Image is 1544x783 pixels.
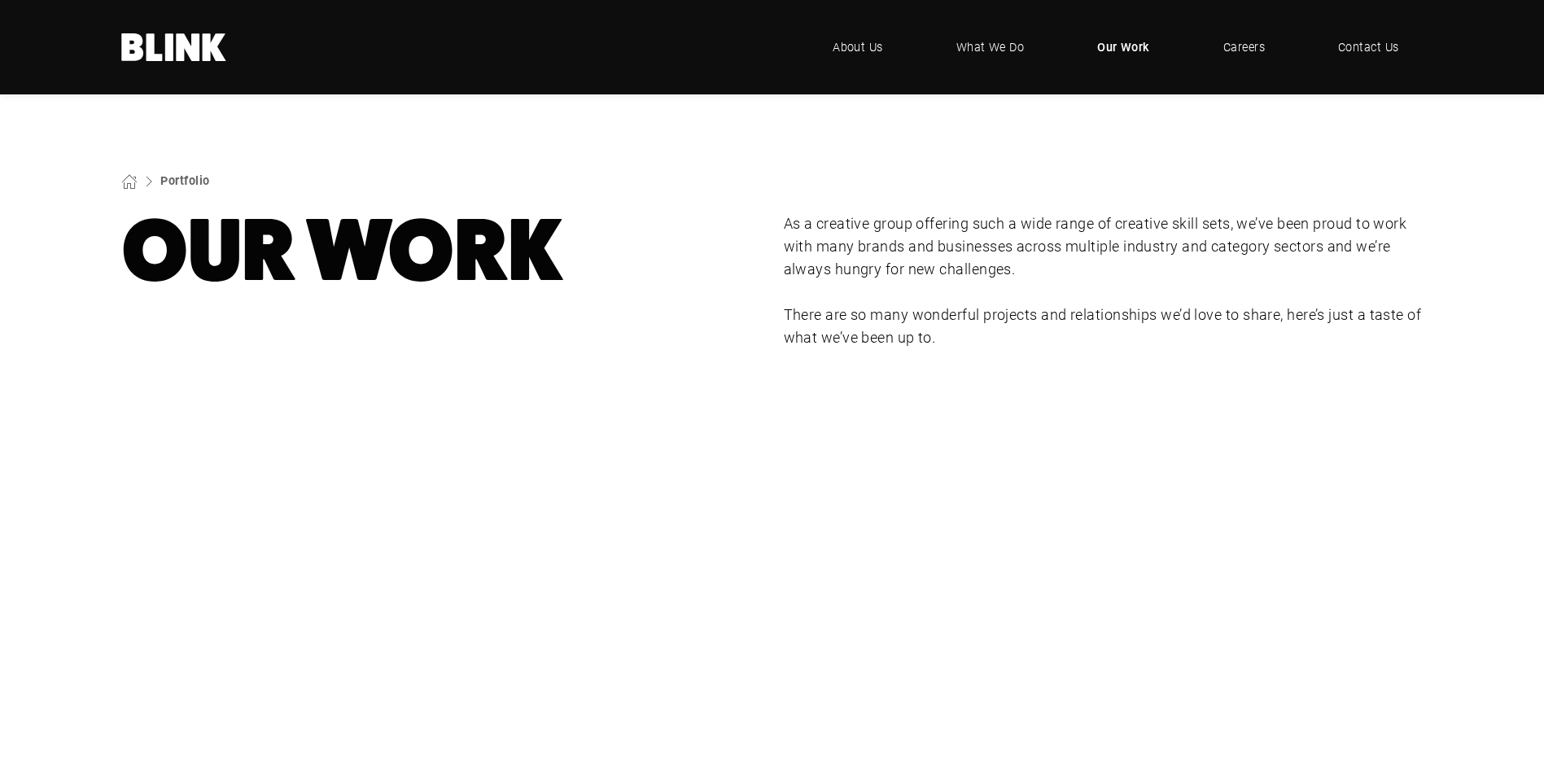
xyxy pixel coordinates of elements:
[121,212,761,289] h1: Our Work
[808,23,908,72] a: About Us
[833,38,883,56] span: About Us
[1223,38,1265,56] span: Careers
[932,23,1049,72] a: What We Do
[1199,23,1289,72] a: Careers
[160,173,209,188] a: Portfolio
[1314,23,1424,72] a: Contact Us
[1097,38,1150,56] span: Our Work
[1338,38,1399,56] span: Contact Us
[1073,23,1174,72] a: Our Work
[784,304,1424,349] p: There are so many wonderful projects and relationships we’d love to share, here’s just a taste of...
[121,33,227,61] a: Home
[784,212,1424,281] p: As a creative group offering such a wide range of creative skill sets, we’ve been proud to work w...
[956,38,1025,56] span: What We Do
